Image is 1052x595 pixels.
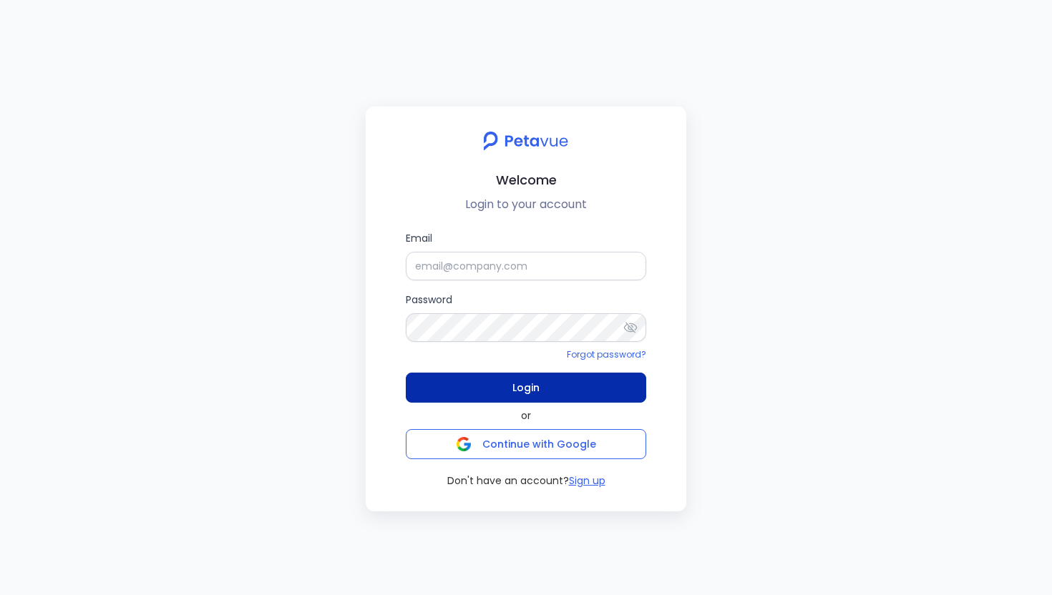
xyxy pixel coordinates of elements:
[406,373,646,403] button: Login
[406,429,646,459] button: Continue with Google
[521,408,531,423] span: or
[569,473,605,488] button: Sign up
[512,378,540,398] span: Login
[377,169,675,190] h2: Welcome
[406,313,646,342] input: Password
[377,196,675,213] p: Login to your account
[482,437,596,451] span: Continue with Google
[406,292,646,342] label: Password
[474,124,578,158] img: petavue logo
[447,473,569,488] span: Don't have an account?
[406,230,646,280] label: Email
[567,348,646,360] a: Forgot password?
[406,252,646,280] input: Email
